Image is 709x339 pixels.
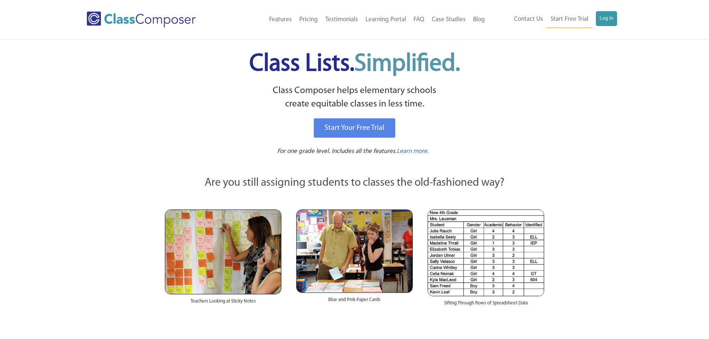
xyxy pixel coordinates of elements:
span: Start Your Free Trial [325,124,384,132]
a: Learning Portal [362,12,410,28]
img: Class Composer [87,12,196,28]
a: Learn more. [397,147,429,156]
a: FAQ [410,12,428,28]
a: Case Studies [428,12,469,28]
img: Teachers Looking at Sticky Notes [165,210,281,294]
span: Learn more. [397,148,429,154]
a: Features [265,12,296,28]
nav: Header Menu [226,12,489,28]
a: Pricing [296,12,322,28]
a: Contact Us [510,11,547,28]
img: Blue and Pink Paper Cards [296,210,413,292]
a: Blog [469,12,489,28]
a: Start Free Trial [547,11,592,28]
span: For one grade level. Includes all the features. [277,148,397,154]
a: Testimonials [322,12,362,28]
p: Class Composer helps elementary schools create equitable classes in less time. [164,84,546,111]
nav: Header Menu [489,11,617,28]
span: Class Lists. [249,52,460,76]
div: Blue and Pink Paper Cards [296,293,413,311]
span: Simplified. [354,52,460,76]
a: Start Your Free Trial [314,118,395,138]
img: Spreadsheets [428,210,544,296]
a: Log In [596,11,617,26]
div: Teachers Looking at Sticky Notes [165,294,281,312]
div: Sifting Through Rows of Spreadsheet Data [428,296,544,314]
p: Are you still assigning students to classes the old-fashioned way? [165,175,544,191]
